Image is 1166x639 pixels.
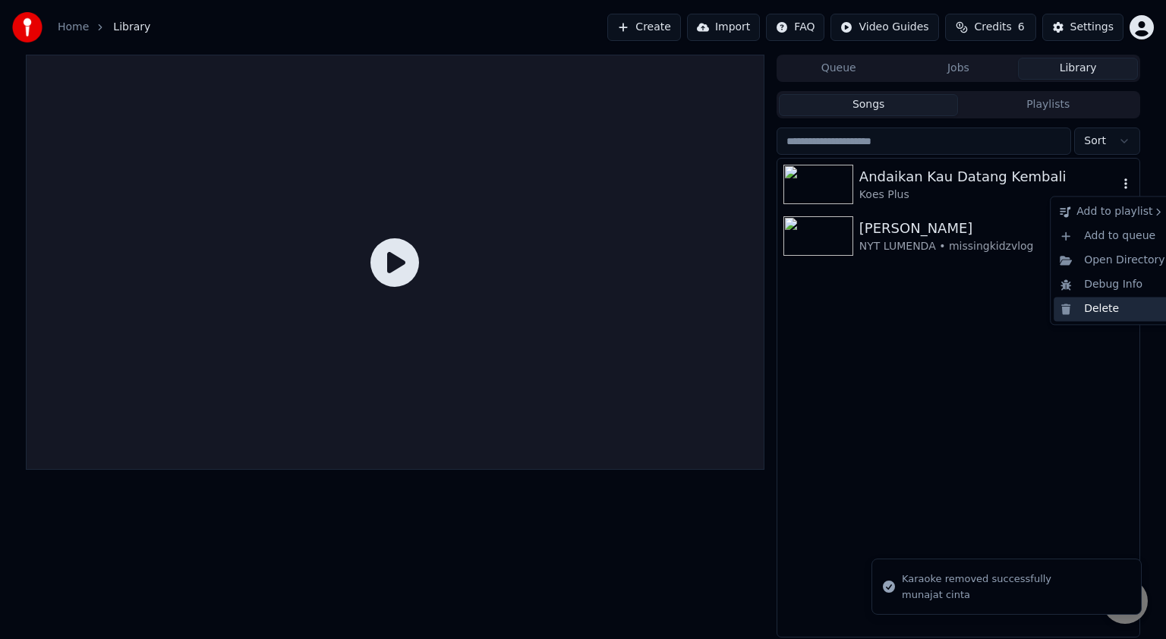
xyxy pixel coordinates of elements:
button: Create [607,14,681,41]
div: Karaoke removed successfully [902,571,1051,587]
button: Jobs [899,58,1019,80]
div: Koes Plus [859,187,1118,203]
button: Import [687,14,760,41]
span: 6 [1018,20,1025,35]
nav: breadcrumb [58,20,150,35]
button: Credits6 [945,14,1036,41]
button: Settings [1042,14,1123,41]
button: Video Guides [830,14,938,41]
button: FAQ [766,14,824,41]
span: Sort [1084,134,1106,149]
button: Queue [779,58,899,80]
div: Andaikan Kau Datang Kembali [859,166,1118,187]
div: munajat cinta [902,588,1051,602]
span: Credits [974,20,1011,35]
button: Playlists [958,94,1138,116]
button: Songs [779,94,959,116]
div: NYT LUMENDA • missingkidzvlog [859,239,1133,254]
img: youka [12,12,43,42]
a: Home [58,20,89,35]
button: Library [1018,58,1138,80]
div: [PERSON_NAME] [859,218,1133,239]
div: Settings [1070,20,1114,35]
span: Library [113,20,150,35]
